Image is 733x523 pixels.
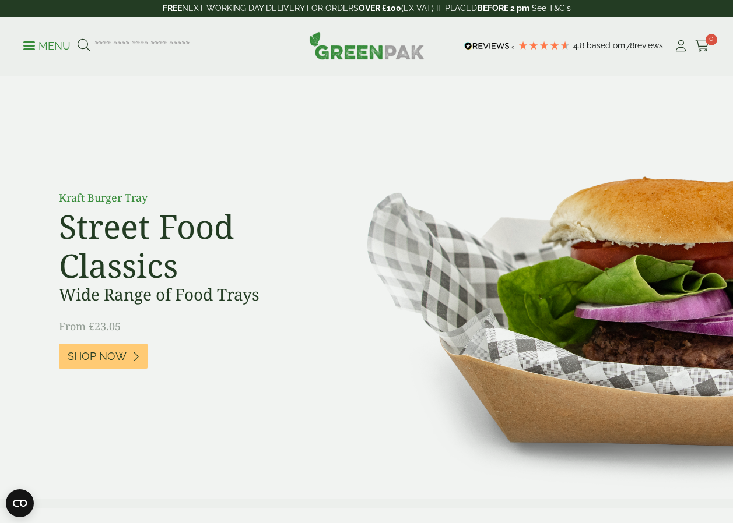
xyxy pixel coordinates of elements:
span: Based on [587,41,622,50]
span: 0 [706,34,717,45]
a: See T&C's [532,3,571,13]
span: Shop Now [68,350,127,363]
button: Open CMP widget [6,489,34,517]
a: Shop Now [59,344,148,369]
strong: OVER £100 [359,3,401,13]
p: Kraft Burger Tray [59,190,321,206]
a: Menu [23,39,71,51]
a: 0 [695,37,710,55]
span: 178 [622,41,634,50]
h3: Wide Range of Food Trays [59,285,321,305]
h2: Street Food Classics [59,207,321,285]
p: Menu [23,39,71,53]
i: Cart [695,40,710,52]
span: From £23.05 [59,319,121,333]
strong: FREE [163,3,182,13]
strong: BEFORE 2 pm [477,3,529,13]
span: 4.8 [573,41,587,50]
i: My Account [674,40,688,52]
img: GreenPak Supplies [309,31,425,59]
div: 4.78 Stars [518,40,570,51]
img: Street Food Classics [330,76,733,499]
img: REVIEWS.io [464,42,515,50]
span: reviews [634,41,663,50]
